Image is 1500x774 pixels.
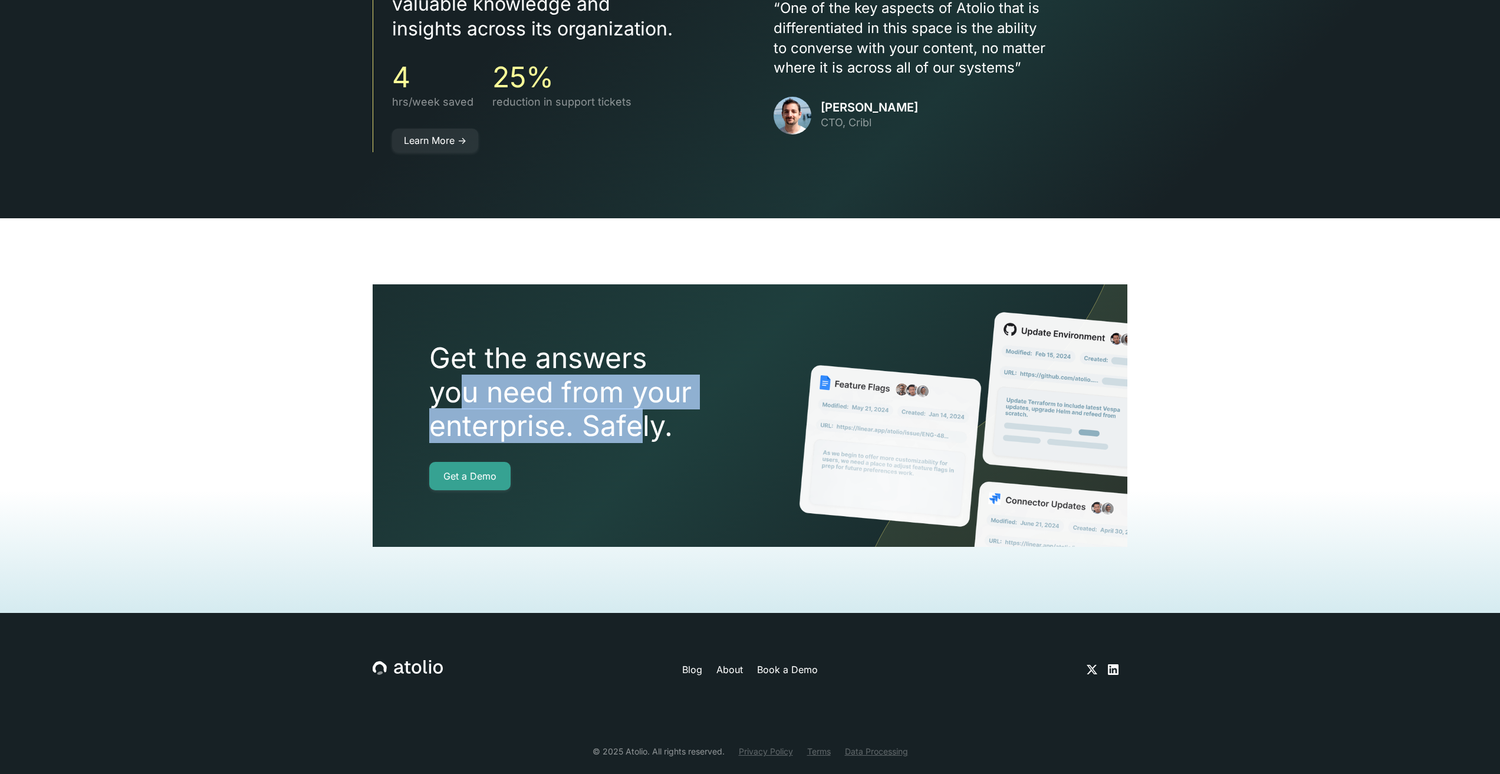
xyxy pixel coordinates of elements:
a: About [716,663,743,677]
div: Chatwidget [1441,717,1500,774]
h3: [PERSON_NAME] [821,100,918,114]
a: Get a Demo [429,462,511,490]
a: Privacy Policy [739,745,793,757]
p: hrs/week saved [392,94,473,110]
a: Blog [682,663,702,677]
p: CTO, Cribl [821,114,918,130]
a: Learn More -> [392,129,478,152]
h3: 25% [492,60,631,94]
a: Book a Demo [757,663,818,677]
a: Terms [807,745,831,757]
h3: 4 [392,60,473,94]
a: Data Processing [845,745,908,757]
p: reduction in support tickets [492,94,631,110]
h2: Get the answers you need from your enterprise. Safely. [429,341,759,443]
img: avatar [774,97,811,135]
iframe: Chat Widget [1441,717,1500,774]
div: © 2025 Atolio. All rights reserved. [593,745,725,757]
